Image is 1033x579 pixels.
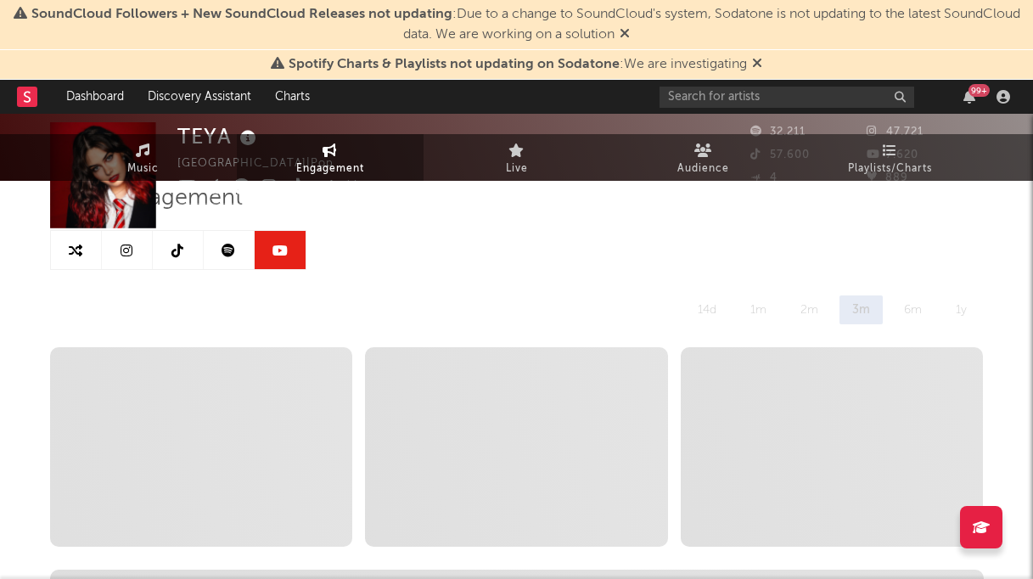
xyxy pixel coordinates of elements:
div: 1y [943,295,980,324]
span: Music [127,159,159,179]
span: Live [506,159,528,179]
span: SoundCloud Followers + New SoundCloud Releases not updating [31,8,452,21]
div: 99 + [968,84,990,97]
span: Engagement [296,159,364,179]
a: Live [424,134,610,181]
span: Spotify Charts & Playlists not updating on Sodatone [289,58,620,71]
div: 1m [738,295,779,324]
div: 6m [891,295,935,324]
div: 14d [685,295,729,324]
div: 2m [788,295,831,324]
span: Audience [677,159,729,179]
a: Engagement [237,134,424,181]
a: Audience [610,134,797,181]
a: Dashboard [54,80,136,114]
div: 3m [839,295,883,324]
span: Dismiss [620,28,630,42]
span: : Due to a change to SoundCloud's system, Sodatone is not updating to the latest SoundCloud data.... [31,8,1020,42]
span: Dismiss [752,58,762,71]
span: Playlists/Charts [848,159,932,179]
a: Charts [263,80,322,114]
a: Discovery Assistant [136,80,263,114]
span: : We are investigating [289,58,747,71]
span: 47.721 [867,126,924,138]
div: TEYA [177,122,261,150]
span: 32.211 [750,126,806,138]
button: 99+ [963,90,975,104]
button: Edit [369,178,400,200]
a: Music [50,134,237,181]
input: Search for artists [660,87,914,108]
a: Playlists/Charts [797,134,984,181]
